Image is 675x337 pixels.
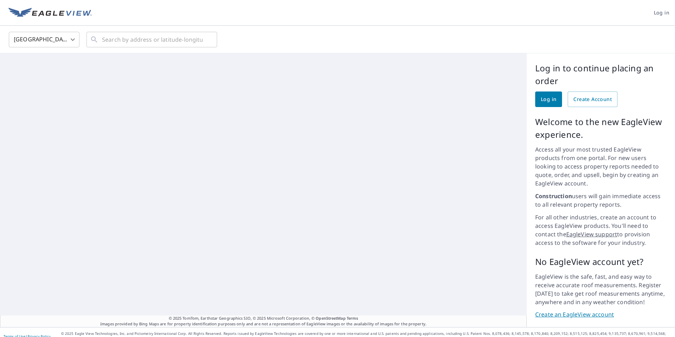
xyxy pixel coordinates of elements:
span: Create Account [573,95,612,104]
span: © 2025 TomTom, Earthstar Geographics SIO, © 2025 Microsoft Corporation, © [169,315,358,321]
img: EV Logo [8,8,92,18]
a: Log in [535,91,562,107]
p: users will gain immediate access to all relevant property reports. [535,192,667,209]
a: Terms [347,315,358,321]
p: Log in to continue placing an order [535,62,667,87]
p: Welcome to the new EagleView experience. [535,116,667,141]
a: EagleView support [566,230,617,238]
div: [GEOGRAPHIC_DATA] [9,30,79,49]
strong: Construction [535,192,572,200]
p: Access all your most trusted EagleView products from one portal. For new users looking to access ... [535,145,667,188]
a: Create Account [568,91,617,107]
a: OpenStreetMap [316,315,345,321]
p: EagleView is the safe, fast, and easy way to receive accurate roof measurements. Register [DATE] ... [535,272,667,306]
input: Search by address or latitude-longitude [102,30,203,49]
span: Log in [541,95,556,104]
span: Log in [654,8,669,17]
p: No EagleView account yet? [535,255,667,268]
p: For all other industries, create an account to access EagleView products. You'll need to contact ... [535,213,667,247]
a: Create an EagleView account [535,311,667,319]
